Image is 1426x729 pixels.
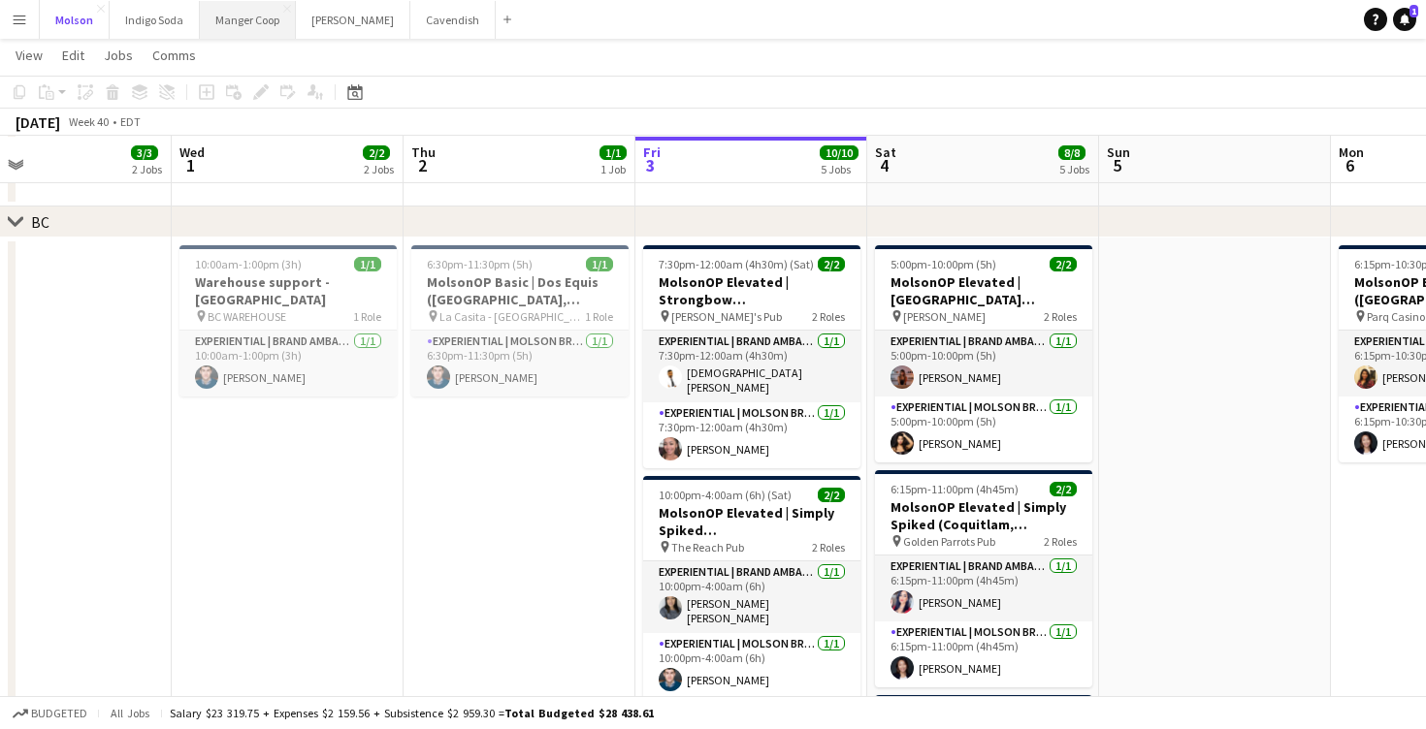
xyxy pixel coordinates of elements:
[170,706,654,720] div: Salary $23 319.75 + Expenses $2 159.56 + Subsistence $2 959.30 =
[110,1,200,39] button: Indigo Soda
[354,257,381,271] span: 1/1
[643,245,860,468] app-job-card: 7:30pm-12:00am (4h30m) (Sat)2/2MolsonOP Elevated | Strongbow ([GEOGRAPHIC_DATA], [GEOGRAPHIC_DATA...
[820,145,859,160] span: 10/10
[903,309,986,324] span: [PERSON_NAME]
[875,621,1092,687] app-card-role: Experiential | Molson Brand Specialist1/16:15pm-11:00pm (4h45m)[PERSON_NAME]
[132,162,162,176] div: 2 Jobs
[411,143,436,161] span: Thu
[131,145,158,160] span: 3/3
[177,154,205,176] span: 1
[120,114,141,129] div: EDT
[504,706,654,720] span: Total Budgeted $28 438.61
[875,396,1092,462] app-card-role: Experiential | Molson Brand Specialist1/15:00pm-10:00pm (5h)[PERSON_NAME]
[200,1,296,39] button: Manger Coop
[818,257,845,271] span: 2/2
[643,504,860,539] h3: MolsonOP Elevated | Simply Spiked ([GEOGRAPHIC_DATA], [GEOGRAPHIC_DATA])
[364,162,394,176] div: 2 Jobs
[1059,162,1089,176] div: 5 Jobs
[659,488,792,502] span: 10:00pm-4:00am (6h) (Sat)
[179,143,205,161] span: Wed
[54,43,92,68] a: Edit
[1104,154,1130,176] span: 5
[659,257,814,271] span: 7:30pm-12:00am (4h30m) (Sat)
[671,309,782,324] span: [PERSON_NAME]'s Pub
[408,154,436,176] span: 2
[875,331,1092,396] app-card-role: Experiential | Brand Ambassador1/15:00pm-10:00pm (5h)[PERSON_NAME]
[427,257,533,271] span: 6:30pm-11:30pm (5h)
[179,331,397,396] app-card-role: Experiential | Brand Ambassador1/110:00am-1:00pm (3h)[PERSON_NAME]
[643,476,860,699] app-job-card: 10:00pm-4:00am (6h) (Sat)2/2MolsonOP Elevated | Simply Spiked ([GEOGRAPHIC_DATA], [GEOGRAPHIC_DAT...
[643,143,661,161] span: Fri
[1044,309,1077,324] span: 2 Roles
[600,162,626,176] div: 1 Job
[208,309,286,324] span: BC WAREHOUSE
[1393,8,1416,31] a: 1
[875,143,896,161] span: Sat
[152,47,196,64] span: Comms
[96,43,141,68] a: Jobs
[875,555,1092,621] app-card-role: Experiential | Brand Ambassador1/16:15pm-11:00pm (4h45m)[PERSON_NAME]
[875,470,1092,687] app-job-card: 6:15pm-11:00pm (4h45m)2/2MolsonOP Elevated | Simply Spiked (Coquitlam, [GEOGRAPHIC_DATA]) Golden ...
[643,633,860,699] app-card-role: Experiential | Molson Brand Specialist1/110:00pm-4:00am (6h)[PERSON_NAME]
[145,43,204,68] a: Comms
[439,309,585,324] span: La Casita - [GEOGRAPHIC_DATA]
[8,43,50,68] a: View
[195,257,302,271] span: 10:00am-1:00pm (3h)
[585,309,613,324] span: 1 Role
[1050,257,1077,271] span: 2/2
[1336,154,1364,176] span: 6
[10,703,90,724] button: Budgeted
[891,257,996,271] span: 5:00pm-10:00pm (5h)
[62,47,84,64] span: Edit
[16,47,43,64] span: View
[410,1,496,39] button: Cavendish
[1107,143,1130,161] span: Sun
[818,488,845,502] span: 2/2
[1410,5,1418,17] span: 1
[640,154,661,176] span: 3
[875,245,1092,462] app-job-card: 5:00pm-10:00pm (5h)2/2MolsonOP Elevated | [GEOGRAPHIC_DATA] ([GEOGRAPHIC_DATA], [GEOGRAPHIC_DATA]...
[40,1,110,39] button: Molson
[821,162,858,176] div: 5 Jobs
[643,561,860,633] app-card-role: Experiential | Brand Ambassador1/110:00pm-4:00am (6h)[PERSON_NAME] [PERSON_NAME]
[179,245,397,396] app-job-card: 10:00am-1:00pm (3h)1/1Warehouse support - [GEOGRAPHIC_DATA] BC WAREHOUSE1 RoleExperiential | Bran...
[671,540,744,555] span: The Reach Pub
[643,402,860,468] app-card-role: Experiential | Molson Brand Specialist1/17:30pm-12:00am (4h30m)[PERSON_NAME]
[179,273,397,308] h3: Warehouse support - [GEOGRAPHIC_DATA]
[643,273,860,308] h3: MolsonOP Elevated | Strongbow ([GEOGRAPHIC_DATA], [GEOGRAPHIC_DATA])
[1367,309,1425,324] span: Parq Casino
[586,257,613,271] span: 1/1
[107,706,153,720] span: All jobs
[16,112,60,132] div: [DATE]
[1050,482,1077,496] span: 2/2
[1339,143,1364,161] span: Mon
[643,331,860,402] app-card-role: Experiential | Brand Ambassador1/17:30pm-12:00am (4h30m)[DEMOGRAPHIC_DATA][PERSON_NAME]
[411,331,629,396] app-card-role: Experiential | Molson Brand Specialist1/16:30pm-11:30pm (5h)[PERSON_NAME]
[353,309,381,324] span: 1 Role
[1044,534,1077,549] span: 2 Roles
[363,145,390,160] span: 2/2
[891,482,1019,496] span: 6:15pm-11:00pm (4h45m)
[872,154,896,176] span: 4
[31,707,87,720] span: Budgeted
[31,212,49,232] div: BC
[903,534,995,549] span: Golden Parrots Pub
[411,245,629,396] app-job-card: 6:30pm-11:30pm (5h)1/1MolsonOP Basic | Dos Equis ([GEOGRAPHIC_DATA], [GEOGRAPHIC_DATA]) La Casita...
[411,273,629,308] h3: MolsonOP Basic | Dos Equis ([GEOGRAPHIC_DATA], [GEOGRAPHIC_DATA])
[812,540,845,555] span: 2 Roles
[875,498,1092,533] h3: MolsonOP Elevated | Simply Spiked (Coquitlam, [GEOGRAPHIC_DATA])
[812,309,845,324] span: 2 Roles
[600,145,627,160] span: 1/1
[104,47,133,64] span: Jobs
[296,1,410,39] button: [PERSON_NAME]
[1058,145,1086,160] span: 8/8
[875,273,1092,308] h3: MolsonOP Elevated | [GEOGRAPHIC_DATA] ([GEOGRAPHIC_DATA], [GEOGRAPHIC_DATA])
[64,114,113,129] span: Week 40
